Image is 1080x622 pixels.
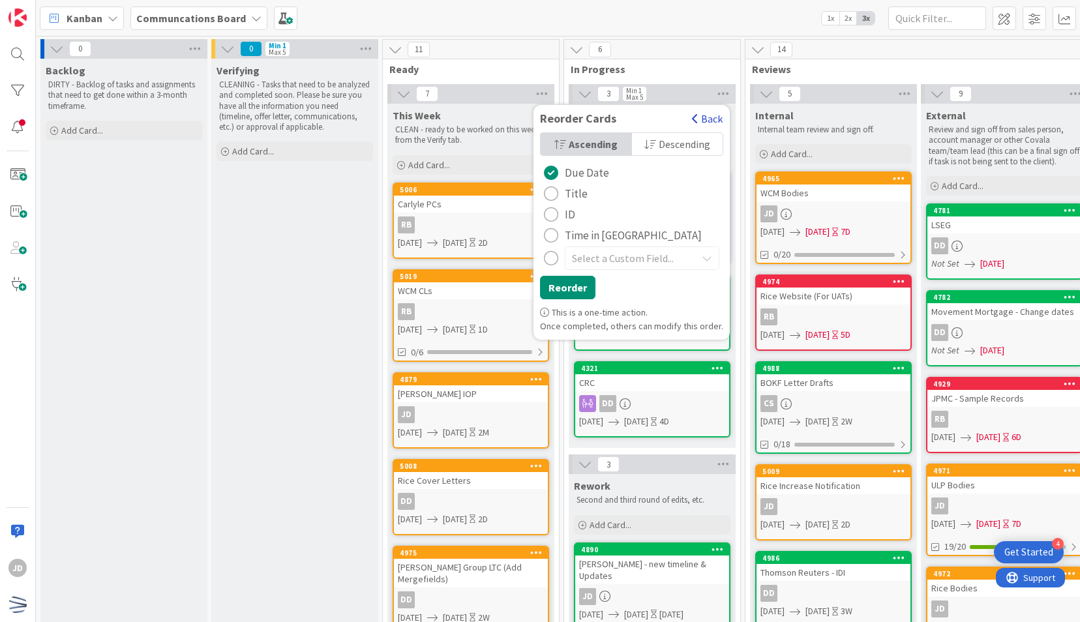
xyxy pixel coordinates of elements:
[575,363,729,374] div: 4321
[574,361,730,437] a: 4321CRCDD[DATE][DATE]4D
[757,498,910,515] div: JD
[394,196,548,213] div: Carlyle PCs
[61,125,103,136] span: Add Card...
[755,171,912,264] a: 4965WCM BodiesJD[DATE][DATE]7D0/20
[540,276,595,299] button: Reorder
[8,595,27,614] img: avatar
[581,545,729,554] div: 4890
[839,12,857,25] span: 2x
[389,63,543,76] span: Ready
[760,205,777,222] div: JD
[942,180,983,192] span: Add Card...
[757,363,910,391] div: 4988BOKF Letter Drafts
[841,518,850,531] div: 2D
[398,323,422,336] span: [DATE]
[46,64,85,77] span: Backlog
[841,328,850,342] div: 5D
[760,604,785,618] span: [DATE]
[540,225,706,246] button: Time in [GEOGRAPHIC_DATA]
[398,236,422,250] span: [DATE]
[770,42,792,57] span: 14
[581,364,729,373] div: 4321
[69,41,91,57] span: 0
[755,361,912,454] a: 4988BOKF Letter DraftsCS[DATE][DATE]2W0/18
[232,145,274,157] span: Add Card...
[659,415,669,428] div: 4D
[931,411,948,428] div: RB
[805,225,830,239] span: [DATE]
[757,564,910,581] div: Thomson Reuters - IDI
[575,555,729,584] div: [PERSON_NAME] - new timeline & Updates
[931,600,948,617] div: JD
[1004,546,1053,559] div: Get Started
[760,395,777,412] div: CS
[757,363,910,374] div: 4988
[408,159,450,171] span: Add Card...
[757,552,910,581] div: 4986Thomson Reuters - IDI
[394,271,548,282] div: 5019
[579,588,596,605] div: JD
[841,225,850,239] div: 7D
[575,374,729,391] div: CRC
[1012,517,1021,531] div: 7D
[857,12,875,25] span: 3x
[443,512,467,526] span: [DATE]
[394,385,548,402] div: [PERSON_NAME] IOP
[1012,430,1021,444] div: 6D
[757,205,910,222] div: JD
[269,42,286,49] div: Min 1
[394,547,548,587] div: 4975[PERSON_NAME] Group LTC (Add Mergefields)
[394,547,548,559] div: 4975
[757,466,910,494] div: 5009Rice Increase Notification
[443,323,467,336] span: [DATE]
[565,184,588,203] span: Title
[400,375,548,384] div: 4879
[400,548,548,557] div: 4975
[931,497,948,514] div: JD
[944,540,966,554] span: 19/20
[597,86,620,102] span: 3
[575,544,729,584] div: 4890[PERSON_NAME] - new timeline & Updates
[575,395,729,412] div: DD
[394,406,548,423] div: JD
[394,493,548,510] div: DD
[398,493,415,510] div: DD
[478,426,489,439] div: 2M
[540,183,592,204] button: Title
[590,519,631,531] span: Add Card...
[760,328,785,342] span: [DATE]
[757,276,910,288] div: 4974
[597,456,620,472] span: 3
[393,183,549,259] a: 5006Carlyle PCsRB[DATE][DATE]2D
[67,10,102,26] span: Kanban
[400,272,548,281] div: 5019
[408,42,430,57] span: 11
[931,258,959,269] i: Not Set
[269,49,286,55] div: Max 5
[398,512,422,526] span: [DATE]
[394,184,548,196] div: 5006
[779,86,801,102] span: 5
[841,415,852,428] div: 2W
[1052,538,1064,550] div: 4
[755,274,912,351] a: 4974Rice Website (For UATs)RB[DATE][DATE]5D
[757,374,910,391] div: BOKF Letter Drafts
[48,80,200,111] p: DIRTY - Backlog of tasks and assignments that need to get done within a 3-month timeframe.
[443,426,467,439] span: [DATE]
[540,162,613,183] button: Due Date
[394,271,548,299] div: 5019WCM CLs
[240,41,262,57] span: 0
[398,591,415,608] div: DD
[757,173,910,201] div: 4965WCM Bodies
[659,134,710,154] span: Descending
[540,306,723,319] p: This is a one-time action.
[577,495,728,505] p: Second and third round of edits, etc.
[760,415,785,428] span: [DATE]
[411,346,423,359] span: 0/6
[929,125,1080,167] p: Review and sign off from sales person, account manager or other Covala team/team lead (this can b...
[8,559,27,577] div: JD
[757,477,910,494] div: Rice Increase Notification
[822,12,839,25] span: 1x
[575,544,729,555] div: 4890
[757,288,910,304] div: Rice Website (For UATs)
